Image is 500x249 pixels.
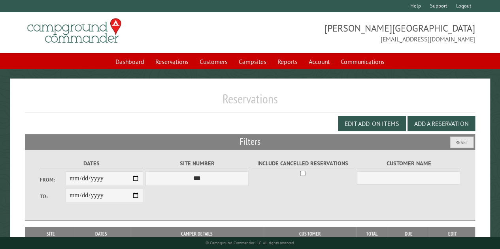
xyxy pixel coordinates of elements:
[408,116,475,131] button: Add a Reservation
[450,137,474,148] button: Reset
[357,159,460,168] label: Customer Name
[29,227,72,241] th: Site
[234,54,271,69] a: Campsites
[205,240,294,245] small: © Campground Commander LLC. All rights reserved.
[151,54,193,69] a: Reservations
[336,54,389,69] a: Communications
[430,227,475,241] th: Edit
[130,227,264,241] th: Camper Details
[388,227,430,241] th: Due
[338,116,406,131] button: Edit Add-on Items
[251,159,355,168] label: Include Cancelled Reservations
[273,54,302,69] a: Reports
[111,54,149,69] a: Dashboard
[195,54,232,69] a: Customers
[264,227,356,241] th: Customer
[40,176,66,183] label: From:
[40,159,143,168] label: Dates
[25,15,124,46] img: Campground Commander
[25,91,475,113] h1: Reservations
[25,134,475,149] h2: Filters
[40,193,66,200] label: To:
[250,22,475,44] span: [PERSON_NAME][GEOGRAPHIC_DATA] [EMAIL_ADDRESS][DOMAIN_NAME]
[73,227,130,241] th: Dates
[145,159,249,168] label: Site Number
[356,227,388,241] th: Total
[304,54,334,69] a: Account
